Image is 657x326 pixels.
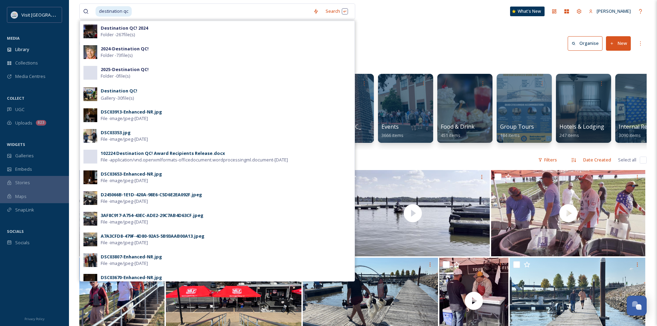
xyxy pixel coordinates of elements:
img: thumbnail [79,170,129,256]
img: 498c37b5-aeb1-46a3-831a-c96124035ffc.jpg [83,45,97,59]
div: A7A3CFD8-479F-4D80-92A5-5B93AAB00A13.jpeg [101,233,205,239]
span: Gallery - 30 file(s) [101,95,134,101]
span: Privacy Policy [24,317,44,321]
span: 451 items [441,132,460,138]
strong: Destination QC! 2024 [101,25,148,31]
div: 102224 Destination QC! Award Recipients Release.docx [101,150,225,157]
button: Open Chat [627,296,647,316]
span: Socials [15,239,30,246]
span: 3090 items [619,132,641,138]
span: SOCIALS [7,229,24,234]
span: Folder - 73 file(s) [101,52,132,59]
span: File - image/jpeg - [DATE] [101,136,148,142]
img: aa8b4d1c-2d2d-4d2e-a7a0-945f14342be9.jpg [83,129,97,143]
span: [PERSON_NAME] [597,8,631,14]
span: Maps [15,193,27,200]
span: WIDGETS [7,142,25,147]
span: File - image/jpeg - [DATE] [101,198,148,205]
span: Hotels & Lodging [559,123,604,130]
div: Date Created [580,153,615,167]
div: 823 [36,120,46,126]
span: File - image/jpeg - [DATE] [101,115,148,122]
img: 58ca955e-3b3b-4ef7-87b9-c4afa1d88a57.jpg [83,274,97,288]
a: [PERSON_NAME] [585,4,634,18]
div: DSC03670-Enhanced-NR.jpg [101,274,162,281]
img: 05a3fbb1-f6fe-42a7-a8cc-0fff0c21e8f7.jpg [83,212,97,226]
strong: 2024-Destination QC! [101,46,149,52]
span: Media Centres [15,73,46,80]
a: Food & Drink451 items [441,124,475,138]
img: 71f34d79-c10b-4015-a9bd-da983b0387cc.jpg [83,253,97,267]
div: DSC03353.jpg [101,129,131,136]
a: Hotels & Lodging247 items [559,124,604,138]
span: File - application/vnd.openxmlformats-officedocument.wordprocessingml.document - [DATE] [101,157,288,163]
span: Galleries [15,152,34,159]
button: Organise [568,36,603,50]
span: File - image/jpeg - [DATE] [101,260,148,267]
span: Food & Drink [441,123,475,130]
span: 247 items [559,132,579,138]
span: Select all [618,157,636,163]
span: File - image/jpeg - [DATE] [101,177,148,184]
span: Stories [15,179,30,186]
a: Events3666 items [381,124,404,138]
img: QCCVB_VISIT_vert_logo_4c_tagline_122019.svg [11,11,18,18]
span: UGC [15,106,24,113]
span: Events [381,123,399,130]
strong: Destination QC! [101,88,137,94]
strong: 2025-Destination QC! [101,66,149,72]
span: Group Tours [500,123,534,130]
span: Visit [GEOGRAPHIC_DATA] [21,11,75,18]
a: Privacy Policy [24,314,44,323]
img: 28927be4-2d3c-4a97-9ae8-f2d632171c13.jpg [83,87,97,101]
img: a90f3813-33dc-448e-90ac-b14c6f6d781b.jpg [83,108,97,122]
div: DSC03913-Enhanced-NR.jpg [101,109,162,115]
img: 9d10075a-8f08-4f41-ac95-c3fb8e9ca897.jpg [83,24,97,38]
span: File - image/jpeg - [DATE] [101,239,148,246]
span: Embeds [15,166,32,172]
span: Library [15,46,29,53]
img: thumbnail [491,170,645,256]
a: What's New [510,7,545,16]
img: db5ba1ff-9869-4c2b-bfb6-8e048d130015.jpg [83,233,97,246]
span: File - image/jpeg - [DATE] [101,219,148,225]
span: 184 items [500,132,520,138]
span: Folder - 0 file(s) [101,73,130,79]
span: SnapLink [15,207,34,213]
div: 3AF8C917-A754-43EC-ADE2-29C7AB4D63CF.jpeg [101,212,203,219]
span: Folder - 267 file(s) [101,31,135,38]
span: Collections [15,60,38,66]
a: Group Tours184 items [500,124,534,138]
img: 4768923f-319a-4419-9853-4f0be5f9f093.jpg [83,191,97,205]
span: MEDIA [7,36,20,41]
span: 3666 items [381,132,404,138]
div: Filters [535,153,560,167]
div: DSC03807-Enhanced-NR.jpg [101,254,162,260]
button: New [606,36,631,50]
span: COLLECT [7,96,24,101]
span: Uploads [15,120,32,126]
div: D245066B-1E1D-420A-98E6-C5D6E2EA092F.jpeg [101,191,202,198]
div: Search [322,4,351,18]
div: DSC03653-Enhanced-NR.jpg [101,171,162,177]
span: 145 file s [79,157,96,163]
span: destination qc [96,6,132,16]
span: File - image/jpeg - [DATE] [101,281,148,287]
img: 0ba451a8-7257-49f2-815c-3b2556fb5ac0.jpg [83,170,97,184]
